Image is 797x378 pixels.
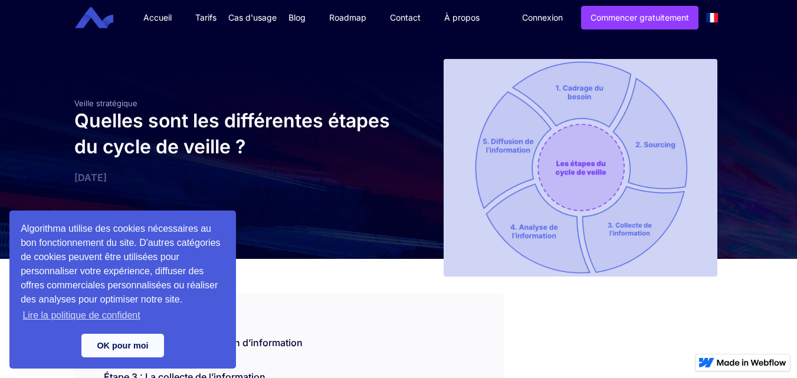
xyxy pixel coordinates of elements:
div: [DATE] [74,172,393,183]
div: Cas d'usage [228,12,277,24]
div: SOMMAIRE [74,294,503,325]
a: Commencer gratuitement [581,6,698,29]
img: Made in Webflow [717,359,786,366]
div: Veille stratégique [74,98,393,108]
h1: Quelles sont les différentes étapes du cycle de veille ? [74,108,393,160]
a: home [84,7,122,29]
a: dismiss cookie message [81,334,164,357]
div: cookieconsent [9,211,236,369]
span: Algorithma utilise des cookies nécessaires au bon fonctionnement du site. D'autres catégories de ... [21,222,225,324]
a: Connexion [513,6,572,29]
a: learn more about cookies [21,307,142,324]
